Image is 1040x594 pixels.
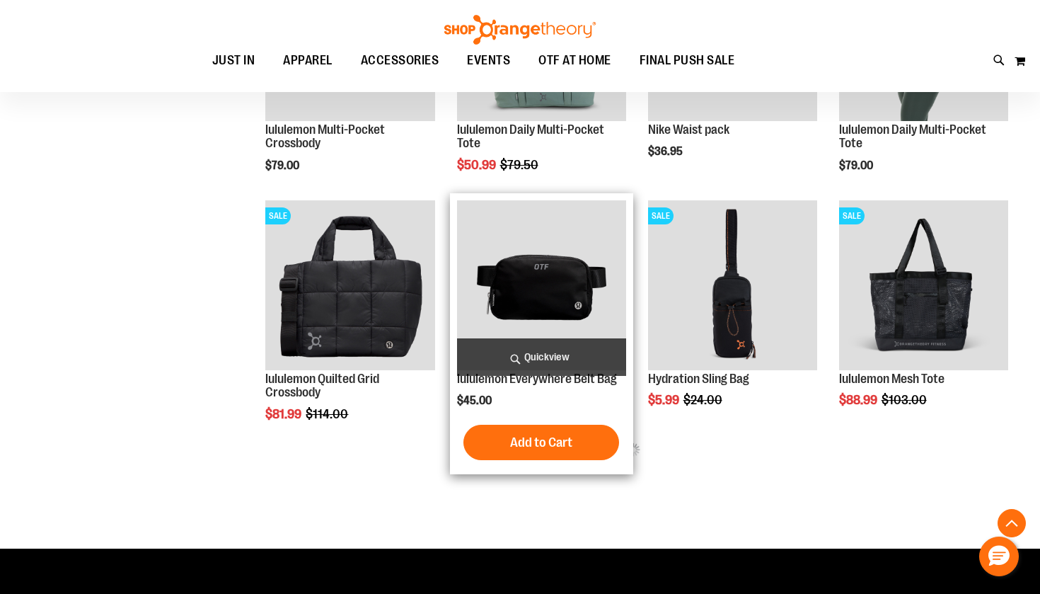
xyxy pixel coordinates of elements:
[640,45,735,76] span: FINAL PUSH SALE
[500,158,541,172] span: $79.50
[839,372,944,386] a: lululemon Mesh Tote
[510,435,572,450] span: Add to Cart
[265,122,385,151] a: lululemon Multi-Pocket Crossbody
[882,393,929,407] span: $103.00
[265,407,304,421] span: $81.99
[306,407,350,421] span: $114.00
[457,338,626,376] a: Quickview
[269,45,347,77] a: APPAREL
[648,200,817,372] a: Product image for Hydration Sling BagSALE
[839,122,986,151] a: lululemon Daily Multi-Pocket Tote
[839,200,1008,372] a: Product image for lululemon Mesh ToteSALE
[450,193,633,474] div: product
[265,207,291,224] span: SALE
[457,158,498,172] span: $50.99
[347,45,453,76] a: ACCESSORIES
[832,193,1015,443] div: product
[457,122,604,151] a: lululemon Daily Multi-Pocket Tote
[453,45,524,77] a: EVENTS
[265,200,434,370] img: lululemon Quilted Grid Crossbody
[648,145,685,158] span: $36.95
[979,537,1019,576] button: Hello, have a question? Let’s chat.
[626,442,640,457] img: ias-spinner.gif
[442,15,598,45] img: Shop Orangetheory
[839,393,879,407] span: $88.99
[524,45,625,77] a: OTF AT HOME
[467,45,510,76] span: EVENTS
[361,45,439,76] span: ACCESSORIES
[998,509,1026,537] button: Back To Top
[648,372,749,386] a: Hydration Sling Bag
[625,45,749,77] a: FINAL PUSH SALE
[839,159,875,172] span: $79.00
[283,45,333,76] span: APPAREL
[457,200,626,372] a: lululemon Everywhere Belt Bag
[258,193,441,457] div: product
[457,200,626,370] img: lululemon Everywhere Belt Bag
[265,200,434,372] a: lululemon Quilted Grid CrossbodySALE
[265,372,379,400] a: lululemon Quilted Grid Crossbody
[648,200,817,370] img: Product image for Hydration Sling Bag
[457,372,617,386] a: lululemon Everywhere Belt Bag
[463,425,619,460] button: Add to Cart
[212,45,255,76] span: JUST IN
[683,393,724,407] span: $24.00
[839,207,865,224] span: SALE
[648,207,674,224] span: SALE
[648,122,729,137] a: Nike Waist pack
[641,193,824,443] div: product
[457,394,494,407] span: $45.00
[538,45,611,76] span: OTF AT HOME
[648,393,681,407] span: $5.99
[198,45,270,77] a: JUST IN
[265,159,301,172] span: $79.00
[839,200,1008,370] img: Product image for lululemon Mesh Tote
